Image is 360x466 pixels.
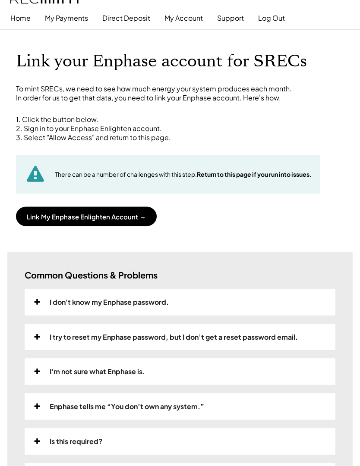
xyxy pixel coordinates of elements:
strong: Return to this page if you run into issues. [197,170,312,178]
button: Home [10,9,31,27]
h1: Link your Enphase account for SRECs [16,51,344,72]
div: There can be a number of challenges with this step. [55,170,312,179]
h3: Common Questions & Problems [25,269,158,281]
div: I don't know my Enphase password. [50,298,169,307]
button: Log Out [258,9,285,27]
div: Enphase tells me “You don’t own any system.” [50,402,204,411]
div: To mint SRECs, we need to see how much energy your system produces each month. In order for us to... [16,84,344,103]
button: My Account [164,9,203,27]
button: Link My Enphase Enlighten Account → [16,207,157,226]
button: Support [217,9,244,27]
button: My Payments [45,9,88,27]
div: 1. Click the button below. 2. Sign in to your Enphase Enlighten account. 3. Select "Allow Access"... [16,115,344,142]
div: Is this required? [50,437,102,446]
div: I try to reset my Enphase password, but I don’t get a reset password email. [50,333,298,342]
button: Direct Deposit [102,9,150,27]
div: I'm not sure what Enphase is. [50,367,145,376]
